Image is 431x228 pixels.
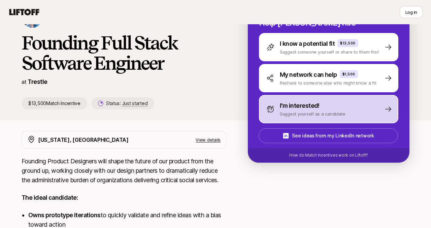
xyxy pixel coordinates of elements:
button: See ideas from my LinkedIn network [259,128,398,143]
p: [US_STATE], [GEOGRAPHIC_DATA] [38,135,129,144]
p: See ideas from my LinkedIn network [292,132,374,140]
p: $13,500 [340,40,356,46]
p: I know a potential fit [280,39,335,48]
strong: Owns prototype iterations [28,211,101,219]
p: Suggest yourself as a candidate [280,110,345,117]
p: I'm interested! [280,101,320,110]
p: How do Match Incentives work on Liftoff? [289,152,368,158]
a: Trestle [28,78,47,85]
p: Status: [106,99,147,107]
p: $13,500 Match Incentive [22,97,87,109]
p: Founding Product Designers will shape the future of our product from the ground up, working close... [22,157,226,185]
span: Just started [122,100,148,106]
p: $1,500 [342,71,355,77]
button: Log in [400,6,423,18]
strong: The ideal candidate: [22,194,78,201]
p: Suggest someone yourself or share to them first [280,48,379,55]
p: My network can help [280,70,337,79]
p: View details [196,136,221,143]
p: Reshare to someone else who might know a fit [280,79,376,86]
p: at [22,77,26,86]
h1: Founding Full Stack Software Engineer [22,33,226,73]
